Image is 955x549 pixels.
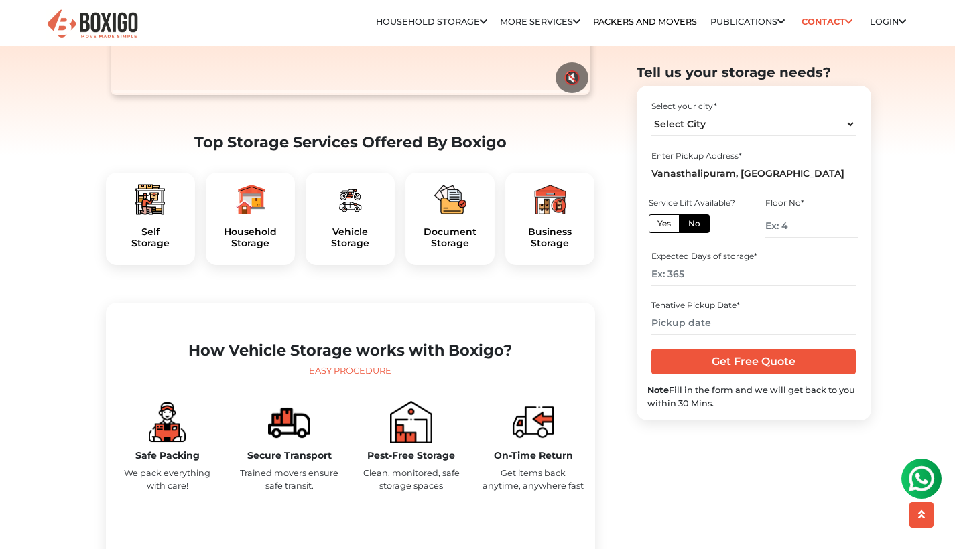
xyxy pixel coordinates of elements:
p: Trained movers ensure safe transit. [239,467,340,492]
a: More services [500,17,580,27]
input: Pickup date [651,311,856,335]
p: Clean, monitored, safe storage spaces [361,467,462,492]
div: Select your city [651,100,856,112]
h5: Document Storage [416,226,484,249]
div: Easy Procedure [117,364,584,378]
a: HouseholdStorage [216,226,284,249]
img: whatsapp-icon.svg [13,13,40,40]
img: boxigo_storage_plan [146,401,188,443]
h5: Vehicle Storage [316,226,384,249]
button: 🔇 [556,62,588,93]
img: Boxigo [46,8,139,41]
input: Ex: 4 [765,214,858,238]
label: No [679,214,710,233]
img: boxigo_packers_and_movers_book [390,401,432,443]
div: Floor No [765,197,858,209]
p: We pack everything with care! [117,467,218,492]
a: Household Storage [376,17,487,27]
div: Enter Pickup Address [651,150,856,162]
img: boxigo_packers_and_movers_plan [534,183,566,216]
h5: On-Time Return [483,450,584,461]
div: Tenative Pickup Date [651,299,856,311]
h5: Household Storage [216,226,284,249]
button: scroll up [909,502,934,528]
h5: Secure Transport [239,450,340,461]
a: Packers and Movers [593,17,697,27]
p: Get items back anytime, anywhere fast [483,467,584,492]
h5: Self Storage [117,226,184,249]
div: Service Lift Available? [649,197,741,209]
h2: How Vehicle Storage works with Boxigo? [117,341,584,360]
input: Get Free Quote [651,349,856,374]
img: boxigo_packers_and_movers_move [512,401,554,443]
a: SelfStorage [117,226,184,249]
a: Publications [710,17,785,27]
h5: Pest-Free Storage [361,450,462,461]
h5: Business Storage [516,226,584,249]
input: Select Building or Nearest Landmark [651,162,856,185]
a: Contact [798,11,857,32]
h5: Safe Packing [117,450,218,461]
b: Note [647,385,669,395]
div: Fill in the form and we will get back to you within 30 Mins. [647,384,861,409]
a: BusinessStorage [516,226,584,249]
h2: Top Storage Services Offered By Boxigo [106,133,595,151]
a: VehicleStorage [316,226,384,249]
a: DocumentStorage [416,226,484,249]
label: Yes [649,214,680,233]
a: Login [870,17,906,27]
div: Expected Days of storage [651,250,856,262]
img: boxigo_packers_and_movers_compare [268,401,310,443]
img: boxigo_packers_and_movers_plan [234,183,266,216]
h2: Tell us your storage needs? [637,64,871,80]
img: boxigo_packers_and_movers_plan [134,183,166,216]
input: Ex: 365 [651,262,856,286]
img: boxigo_packers_and_movers_plan [434,183,466,216]
img: boxigo_packers_and_movers_plan [334,183,366,216]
